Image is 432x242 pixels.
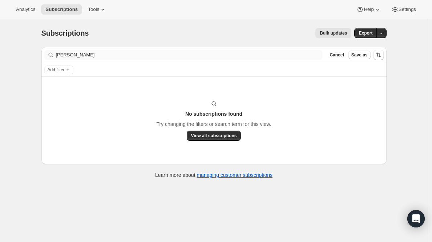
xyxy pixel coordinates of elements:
button: Save as [348,51,371,59]
input: Filter subscribers [56,50,323,60]
button: Cancel [327,51,347,59]
span: Settings [399,7,416,12]
button: View all subscriptions [187,131,241,141]
button: Add filter [44,66,73,74]
button: Analytics [12,4,40,15]
span: Tools [88,7,99,12]
p: Try changing the filters or search term for this view. [156,120,271,128]
span: Cancel [330,52,344,58]
p: Learn more about [155,171,272,179]
button: Subscriptions [41,4,82,15]
span: Bulk updates [320,30,347,36]
button: Tools [84,4,111,15]
span: Analytics [16,7,35,12]
span: Save as [351,52,368,58]
span: Subscriptions [45,7,78,12]
a: managing customer subscriptions [197,172,272,178]
span: Subscriptions [41,29,89,37]
button: Help [352,4,385,15]
span: Export [359,30,372,36]
span: Add filter [48,67,65,73]
button: Bulk updates [315,28,351,38]
button: Export [354,28,377,38]
button: Settings [387,4,420,15]
span: View all subscriptions [191,133,237,139]
div: Open Intercom Messenger [407,210,425,227]
button: Sort the results [374,50,384,60]
h3: No subscriptions found [185,110,242,118]
span: Help [364,7,374,12]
